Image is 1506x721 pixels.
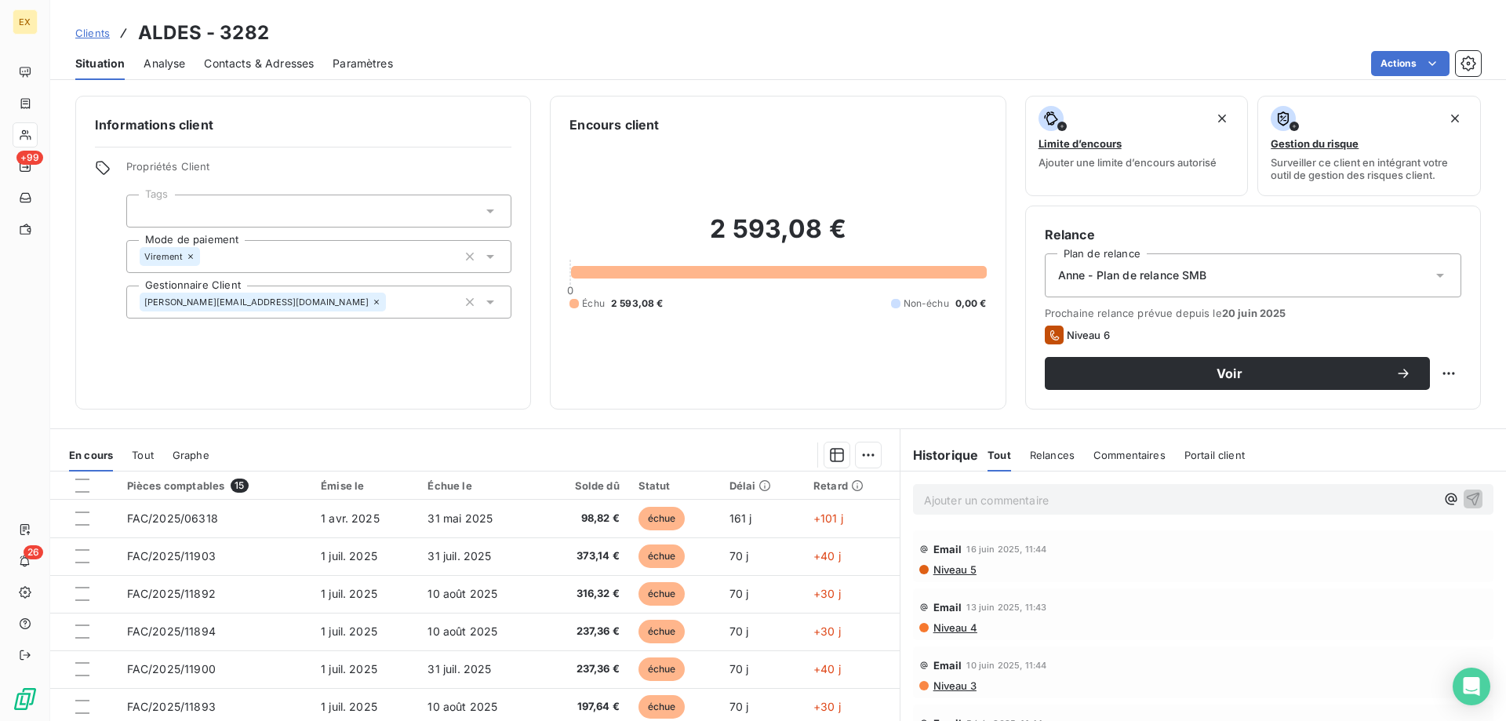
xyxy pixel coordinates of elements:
span: 13 juin 2025, 11:43 [966,603,1046,612]
span: +30 j [813,700,841,713]
span: Gestion du risque [1271,137,1359,150]
span: 10 août 2025 [427,625,497,638]
span: Ajouter une limite d’encours autorisé [1039,156,1217,169]
span: échue [638,507,686,530]
span: 16 juin 2025, 11:44 [966,544,1046,554]
div: Open Intercom Messenger [1453,668,1490,705]
span: Limite d’encours [1039,137,1122,150]
span: 20 juin 2025 [1222,307,1286,319]
span: Non-échu [904,297,949,311]
span: Tout [988,449,1011,461]
span: FAC/2025/06318 [127,512,218,525]
span: 70 j [729,587,749,600]
span: +101 j [813,512,843,525]
h6: Historique [900,446,979,464]
h6: Relance [1045,225,1461,244]
span: FAC/2025/11900 [127,662,216,675]
span: 31 juil. 2025 [427,662,491,675]
span: Niveau 6 [1067,329,1110,341]
span: 1 juil. 2025 [321,625,377,638]
span: 10 août 2025 [427,587,497,600]
span: 237,36 € [550,624,619,639]
span: Clients [75,27,110,39]
span: +40 j [813,549,841,563]
span: 15 [231,479,248,493]
h6: Informations client [95,115,511,134]
span: Voir [1064,367,1395,380]
span: 26 [24,545,43,559]
span: [PERSON_NAME][EMAIL_ADDRESS][DOMAIN_NAME] [144,297,369,307]
span: +40 j [813,662,841,675]
span: 2 593,08 € [611,297,664,311]
span: Niveau 3 [932,679,977,692]
div: Solde dû [550,479,619,492]
span: Paramètres [333,56,393,71]
button: Limite d’encoursAjouter une limite d’encours autorisé [1025,96,1249,196]
span: Anne - Plan de relance SMB [1058,268,1207,283]
div: Pièces comptables [127,479,302,493]
span: +99 [16,151,43,165]
span: 197,64 € [550,699,619,715]
span: 31 juil. 2025 [427,549,491,563]
button: Actions [1371,51,1450,76]
span: 1 juil. 2025 [321,587,377,600]
span: Graphe [173,449,209,461]
span: 70 j [729,700,749,713]
span: Échu [582,297,605,311]
span: 0 [567,284,573,297]
span: 31 mai 2025 [427,512,493,525]
span: 237,36 € [550,661,619,677]
h2: 2 593,08 € [569,213,986,260]
img: Logo LeanPay [13,686,38,712]
div: EX [13,9,38,35]
div: Émise le [321,479,409,492]
span: 316,32 € [550,586,619,602]
span: FAC/2025/11892 [127,587,216,600]
span: Surveiller ce client en intégrant votre outil de gestion des risques client. [1271,156,1468,181]
span: Email [933,543,962,555]
button: Voir [1045,357,1430,390]
span: 1 juil. 2025 [321,549,377,563]
input: Ajouter une valeur [200,249,213,264]
span: Niveau 5 [932,563,977,576]
span: 373,14 € [550,548,619,564]
span: échue [638,695,686,719]
span: Situation [75,56,125,71]
span: échue [638,544,686,568]
input: Ajouter une valeur [386,295,398,309]
span: 1 avr. 2025 [321,512,380,525]
h3: ALDES - 3282 [138,19,269,47]
span: 70 j [729,625,749,638]
span: échue [638,582,686,606]
div: Échue le [427,479,531,492]
span: +30 j [813,587,841,600]
span: 10 juin 2025, 11:44 [966,661,1046,670]
span: Contacts & Adresses [204,56,314,71]
span: 0,00 € [955,297,987,311]
span: 1 juil. 2025 [321,700,377,713]
a: Clients [75,25,110,41]
span: Prochaine relance prévue depuis le [1045,307,1461,319]
span: échue [638,657,686,681]
span: Portail client [1184,449,1245,461]
div: Retard [813,479,890,492]
span: FAC/2025/11894 [127,625,216,638]
span: FAC/2025/11893 [127,700,216,713]
span: 10 août 2025 [427,700,497,713]
span: Analyse [144,56,185,71]
span: Tout [132,449,154,461]
span: Relances [1030,449,1075,461]
span: Commentaires [1093,449,1166,461]
span: FAC/2025/11903 [127,549,216,563]
span: Email [933,659,962,672]
span: Email [933,601,962,614]
span: Niveau 4 [932,621,977,634]
h6: Encours client [569,115,659,134]
div: Délai [729,479,795,492]
span: 70 j [729,662,749,675]
span: échue [638,620,686,643]
span: +30 j [813,625,841,638]
div: Statut [638,479,711,492]
span: Virement [144,252,183,261]
span: En cours [69,449,113,461]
